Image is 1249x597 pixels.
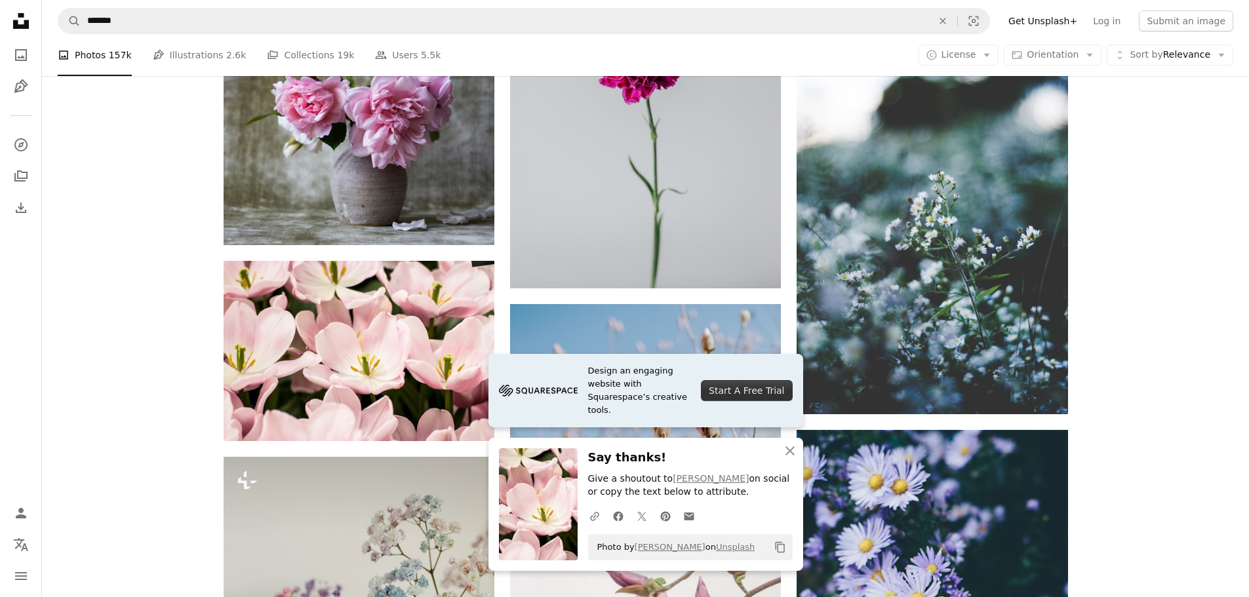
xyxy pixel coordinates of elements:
button: Menu [8,563,34,589]
span: 2.6k [226,48,246,62]
span: Relevance [1130,48,1210,62]
a: Users 5.5k [375,34,441,76]
a: Unsplash [716,542,755,552]
div: Start A Free Trial [701,380,792,401]
img: pink flower buds in tilt shift lens [510,304,781,535]
a: Explore [8,132,34,158]
img: selective focus of white baby's-breath flowers blooming [797,5,1067,414]
button: Language [8,531,34,558]
span: 19k [337,48,354,62]
a: Illustrations 2.6k [153,34,247,76]
a: pink flowers [224,345,494,356]
span: Orientation [1027,49,1079,60]
button: Search Unsplash [58,9,81,33]
a: Collections [8,163,34,189]
span: Design an engaging website with Squarespace’s creative tools. [588,364,691,417]
a: a single purple flower in a glass vase [510,79,781,91]
span: Photo by on [591,537,755,558]
button: Clear [928,9,957,33]
p: Give a shoutout to on social or copy the text below to attribute. [588,472,793,499]
button: Orientation [1004,45,1101,66]
img: file-1705255347840-230a6ab5bca9image [499,381,578,400]
button: Copy to clipboard [769,536,791,558]
a: [PERSON_NAME] [673,473,749,484]
a: Get Unsplash+ [1001,10,1085,31]
a: Log in [1085,10,1128,31]
a: Illustrations [8,73,34,100]
a: Download History [8,195,34,221]
img: pink flowers [224,261,494,441]
form: Find visuals sitewide [58,8,990,34]
button: License [919,45,999,66]
a: Home — Unsplash [8,8,34,37]
button: Submit an image [1139,10,1233,31]
a: Share on Twitter [630,503,654,529]
a: Share on Pinterest [654,503,677,529]
a: Share over email [677,503,701,529]
span: 5.5k [421,48,441,62]
a: Share on Facebook [606,503,630,529]
a: Photos [8,42,34,68]
a: Design an engaging website with Squarespace’s creative tools.Start A Free Trial [488,354,803,427]
button: Sort byRelevance [1107,45,1233,66]
a: [PERSON_NAME] [635,542,705,552]
span: License [942,49,976,60]
a: Collections 19k [267,34,354,76]
button: Visual search [958,9,989,33]
a: Log in / Sign up [8,500,34,526]
a: selective focus of white baby's-breath flowers blooming [797,204,1067,216]
h3: Say thanks! [588,448,793,467]
span: Sort by [1130,49,1162,60]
